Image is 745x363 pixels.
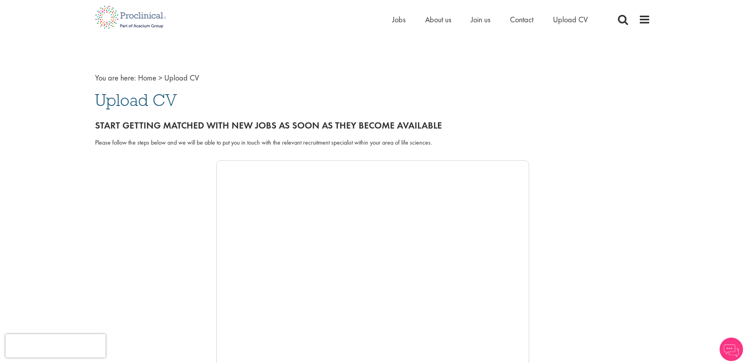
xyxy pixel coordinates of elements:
iframe: reCAPTCHA [5,334,106,358]
span: > [158,73,162,83]
a: Contact [510,14,533,25]
h2: Start getting matched with new jobs as soon as they become available [95,120,650,131]
a: Join us [471,14,490,25]
a: About us [425,14,451,25]
a: Jobs [392,14,406,25]
img: Chatbot [720,338,743,361]
a: Upload CV [553,14,588,25]
div: Please follow the steps below and we will be able to put you in touch with the relevant recruitme... [95,138,650,147]
span: You are here: [95,73,136,83]
span: Upload CV [164,73,199,83]
span: Upload CV [95,89,177,111]
a: breadcrumb link [138,73,156,83]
